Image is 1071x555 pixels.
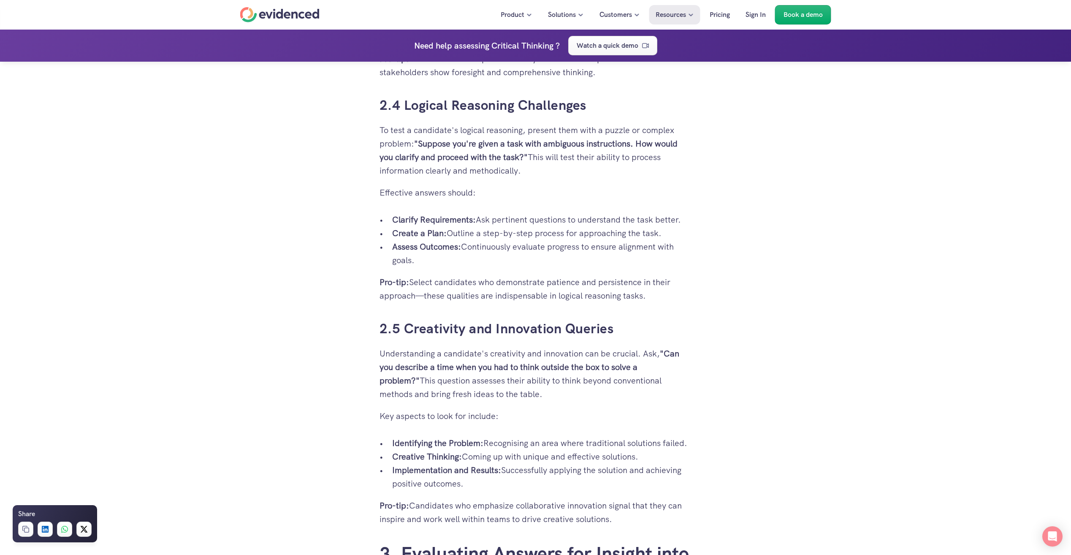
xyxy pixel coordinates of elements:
[775,5,831,24] a: Book a demo
[599,9,632,20] p: Customers
[703,5,736,24] a: Pricing
[392,451,462,462] strong: Creative Thinking:
[784,9,823,20] p: Book a demo
[380,500,409,511] strong: Pro-tip:
[392,438,483,449] strong: Identifying the Problem:
[392,241,461,252] strong: Assess Outcomes:
[392,226,692,240] p: Outline a step-by-step process for approaching the task.
[739,5,772,24] a: Sign In
[380,138,680,163] strong: "Suppose you're given a task with ambiguous instructions. How would you clarify and proceed with ...
[392,213,692,226] p: Ask pertinent questions to understand the task better.
[380,123,692,177] p: To test a candidate's logical reasoning, present them with a puzzle or complex problem: This will...
[392,465,501,476] strong: Implementation and Results:
[380,499,692,526] p: Candidates who emphasize collaborative innovation signal that they can inspire and work well with...
[710,9,730,20] p: Pricing
[556,39,560,52] h4: ?
[1042,526,1063,547] div: Open Intercom Messenger
[414,39,489,52] p: Need help assessing
[568,36,657,55] a: Watch a quick demo
[380,319,692,338] h3: 2.5 Creativity and Innovation Queries
[380,275,692,302] p: Select candidates who demonstrate patience and persistence in their approach—these qualities are ...
[392,240,692,267] p: Continuously evaluate progress to ensure alignment with goals.
[392,214,476,225] strong: Clarify Requirements:
[392,463,692,490] p: Successfully applying the solution and achieving positive outcomes.
[380,348,681,386] strong: "Can you describe a time when you had to think outside the box to solve a problem?"
[380,277,409,288] strong: Pro-tip:
[380,347,692,401] p: Understanding a candidate's creativity and innovation can be crucial. Ask, This question assesses...
[491,39,553,52] h4: Critical Thinking
[501,9,524,20] p: Product
[380,96,692,115] h3: 2.4 Logical Reasoning Challenges
[577,40,638,51] p: Watch a quick demo
[746,9,766,20] p: Sign In
[380,53,409,64] strong: Pro-tip:
[656,9,686,20] p: Resources
[392,436,692,450] p: Recognising an area where traditional solutions failed.
[380,409,692,423] p: Key aspects to look for include:
[18,509,35,520] h6: Share
[392,450,692,463] p: Coming up with unique and effective solutions.
[392,228,447,239] strong: Create a Plan:
[240,7,320,22] a: Home
[548,9,576,20] p: Solutions
[380,52,692,79] p: Candidates who explain how they consider the impact on various stakeholders show foresight and co...
[380,186,692,199] p: Effective answers should:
